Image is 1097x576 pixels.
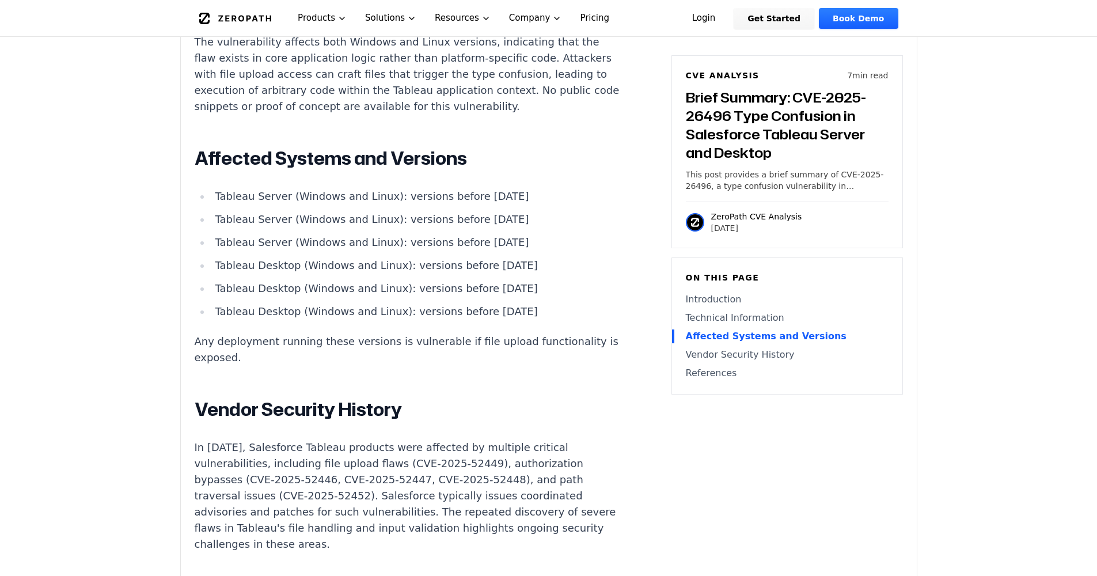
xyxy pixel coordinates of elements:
h2: Affected Systems and Versions [195,147,623,170]
p: The vulnerability affects both Windows and Linux versions, indicating that the flaw exists in cor... [195,34,623,115]
img: ZeroPath CVE Analysis [686,213,704,232]
p: ZeroPath CVE Analysis [711,211,802,222]
li: Tableau Server (Windows and Linux): versions before [DATE] [211,211,623,228]
a: Introduction [686,293,889,306]
a: Book Demo [819,8,898,29]
a: Affected Systems and Versions [686,329,889,343]
p: 7 min read [847,70,888,81]
a: Get Started [734,8,814,29]
h2: Vendor Security History [195,398,623,421]
a: Vendor Security History [686,348,889,362]
li: Tableau Desktop (Windows and Linux): versions before [DATE] [211,257,623,274]
a: References [686,366,889,380]
a: Technical Information [686,311,889,325]
li: Tableau Desktop (Windows and Linux): versions before [DATE] [211,304,623,320]
li: Tableau Desktop (Windows and Linux): versions before [DATE] [211,281,623,297]
p: Any deployment running these versions is vulnerable if file upload functionality is exposed. [195,334,623,366]
h3: Brief Summary: CVE-2025-26496 Type Confusion in Salesforce Tableau Server and Desktop [686,88,889,162]
p: This post provides a brief summary of CVE-2025-26496, a type confusion vulnerability in Salesforc... [686,169,889,192]
h6: On this page [686,272,889,283]
li: Tableau Server (Windows and Linux): versions before [DATE] [211,234,623,251]
p: In [DATE], Salesforce Tableau products were affected by multiple critical vulnerabilities, includ... [195,439,623,552]
li: Tableau Server (Windows and Linux): versions before [DATE] [211,188,623,204]
p: [DATE] [711,222,802,234]
a: Login [678,8,730,29]
h6: CVE Analysis [686,70,760,81]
